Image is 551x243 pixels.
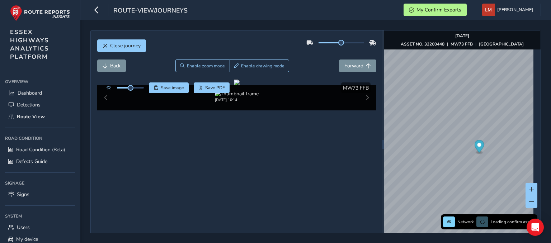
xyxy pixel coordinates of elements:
[5,211,75,221] div: System
[343,85,369,91] span: MW73 FFB
[215,97,259,103] div: [DATE] 10:14
[17,113,45,120] span: Route View
[5,178,75,189] div: Signage
[401,41,524,47] div: | |
[5,111,75,123] a: Route View
[97,39,146,52] button: Close journey
[5,133,75,144] div: Road Condition
[527,219,544,236] div: Open Intercom Messenger
[482,4,495,16] img: diamond-layout
[401,41,444,47] strong: ASSET NO. 32200448
[241,63,284,69] span: Enable drawing mode
[5,76,75,87] div: Overview
[18,90,42,96] span: Dashboard
[17,191,29,198] span: Signs
[161,85,184,91] span: Save image
[5,156,75,167] a: Defects Guide
[205,85,225,91] span: Save PDF
[113,6,188,16] span: route-view/journeys
[10,5,70,21] img: rr logo
[10,28,49,61] span: ESSEX HIGHWAYS ANALYTICS PLATFORM
[175,59,230,72] button: Zoom
[416,6,461,13] span: My Confirm Exports
[491,219,535,225] span: Loading confirm assets
[475,140,484,155] div: Map marker
[230,59,289,72] button: Draw
[16,158,47,165] span: Defects Guide
[17,101,41,108] span: Detections
[482,4,536,16] button: [PERSON_NAME]
[344,62,363,69] span: Forward
[5,144,75,156] a: Road Condition (Beta)
[455,33,469,39] strong: [DATE]
[110,42,141,49] span: Close journey
[339,59,376,72] button: Forward
[5,189,75,200] a: Signs
[110,62,121,69] span: Back
[5,87,75,99] a: Dashboard
[97,59,126,72] button: Back
[451,41,473,47] strong: MW73 FFB
[16,236,38,243] span: My device
[149,82,189,93] button: Save
[194,82,230,93] button: PDF
[479,41,524,47] strong: [GEOGRAPHIC_DATA]
[497,4,533,16] span: [PERSON_NAME]
[17,224,30,231] span: Users
[5,221,75,233] a: Users
[5,99,75,111] a: Detections
[215,90,259,97] img: Thumbnail frame
[187,63,225,69] span: Enable zoom mode
[16,146,65,153] span: Road Condition (Beta)
[404,4,467,16] button: My Confirm Exports
[457,219,474,225] span: Network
